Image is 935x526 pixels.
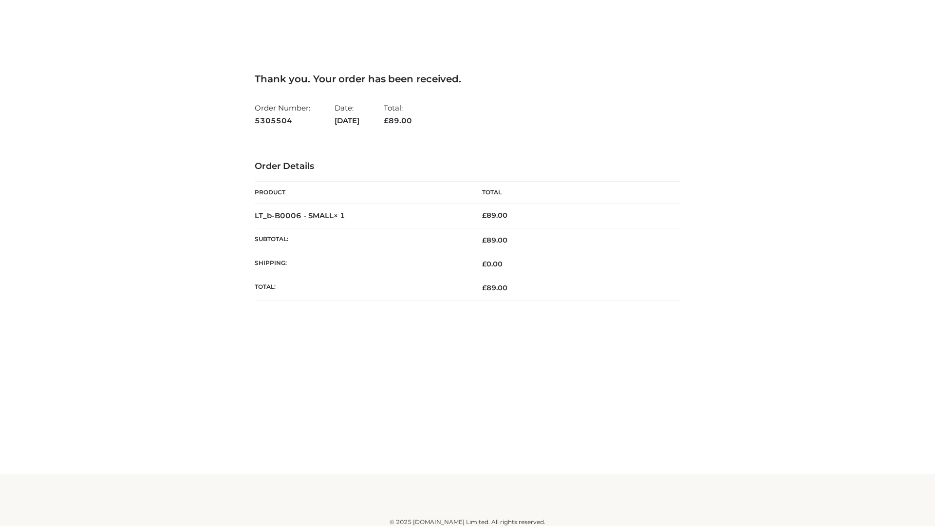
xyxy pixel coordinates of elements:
[255,114,310,127] strong: 5305504
[384,99,412,129] li: Total:
[482,236,486,244] span: £
[384,116,389,125] span: £
[482,211,486,220] span: £
[255,182,467,204] th: Product
[482,283,507,292] span: 89.00
[482,260,503,268] bdi: 0.00
[482,260,486,268] span: £
[335,114,359,127] strong: [DATE]
[255,252,467,276] th: Shipping:
[255,211,345,220] strong: LT_b-B0006 - SMALL
[482,211,507,220] bdi: 89.00
[255,99,310,129] li: Order Number:
[482,283,486,292] span: £
[255,161,680,172] h3: Order Details
[255,276,467,300] th: Total:
[334,211,345,220] strong: × 1
[335,99,359,129] li: Date:
[384,116,412,125] span: 89.00
[482,236,507,244] span: 89.00
[255,228,467,252] th: Subtotal:
[255,73,680,85] h3: Thank you. Your order has been received.
[467,182,680,204] th: Total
